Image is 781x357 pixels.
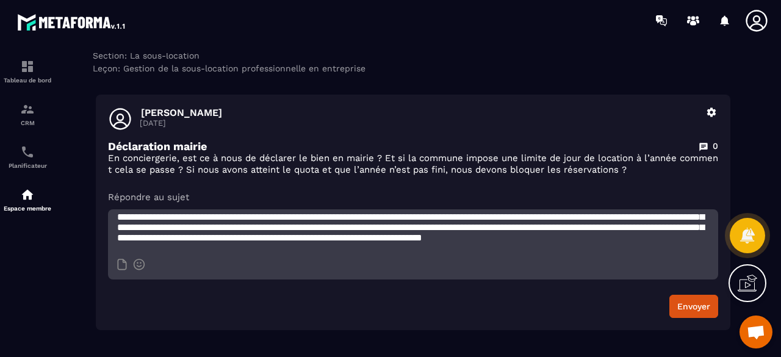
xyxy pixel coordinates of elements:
[108,140,207,153] p: Déclaration mairie
[3,205,52,212] p: Espace membre
[141,107,699,118] p: [PERSON_NAME]
[3,135,52,178] a: schedulerschedulerPlanificateur
[3,120,52,126] p: CRM
[108,191,718,203] p: Répondre au sujet
[17,11,127,33] img: logo
[3,50,52,93] a: formationformationTableau de bord
[140,118,699,128] p: [DATE]
[20,187,35,202] img: automations
[3,178,52,221] a: automationsautomationsEspace membre
[93,63,733,73] div: Leçon: Gestion de la sous-location professionnelle en entreprise
[93,51,733,60] div: Section: La sous-location
[740,316,772,348] a: Ouvrir le chat
[20,145,35,159] img: scheduler
[3,93,52,135] a: formationformationCRM
[20,102,35,117] img: formation
[108,153,718,176] p: En conciergerie, est ce à nous de déclarer le bien en mairie ? Et si la commune impose une limite...
[20,59,35,74] img: formation
[669,295,718,318] button: Envoyer
[3,162,52,169] p: Planificateur
[713,140,718,152] p: 0
[3,77,52,84] p: Tableau de bord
